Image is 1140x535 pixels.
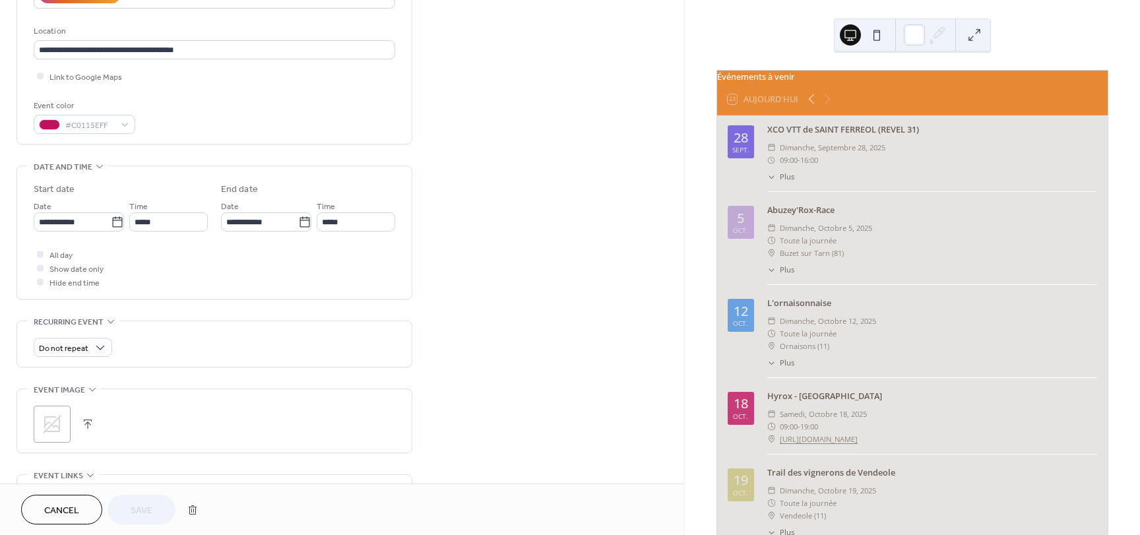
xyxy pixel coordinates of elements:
[780,222,872,234] span: dimanche, octobre 5, 2025
[34,24,393,38] div: Location
[767,466,1097,479] div: Trail des vignerons de Vendeole
[34,99,133,113] div: Event color
[221,200,239,214] span: Date
[221,183,258,197] div: End date
[767,123,1097,136] div: XCO VTT de SAINT FERREOL (REVEL 31)
[734,305,748,318] div: 12
[767,340,776,352] div: ​
[734,474,748,487] div: 19
[767,265,776,276] div: ​
[800,154,818,166] span: 16:00
[767,234,776,247] div: ​
[732,146,749,153] div: sept.
[780,340,829,352] span: Ornaisons (11)
[34,183,75,197] div: Start date
[780,247,844,259] span: Buzet sur Tarn (81)
[767,141,776,154] div: ​
[717,71,1108,83] div: Événements à venir
[734,397,748,410] div: 18
[21,495,102,524] button: Cancel
[767,297,1097,309] div: L'ornaisonnaise
[49,249,73,263] span: All day
[780,509,826,522] span: Vendeole (11)
[49,276,100,290] span: Hide end time
[734,131,748,144] div: 28
[767,315,776,327] div: ​
[34,315,104,329] span: Recurring event
[767,390,1097,402] div: Hyrox - [GEOGRAPHIC_DATA]
[780,315,876,327] span: dimanche, octobre 12, 2025
[780,433,858,445] a: [URL][DOMAIN_NAME]
[733,413,748,420] div: oct.
[780,420,798,433] span: 09:00
[780,358,794,369] span: Plus
[767,154,776,166] div: ​
[733,227,748,234] div: oct.
[780,408,867,420] span: samedi, octobre 18, 2025
[767,172,776,183] div: ​
[39,341,88,356] span: Do not repeat
[798,420,800,433] span: -
[780,497,837,509] span: Toute la journée
[767,484,776,497] div: ​
[34,200,51,214] span: Date
[733,489,748,496] div: oct.
[34,160,92,174] span: Date and time
[767,509,776,522] div: ​
[767,204,1097,216] div: Abuzey'Rox-Race
[780,484,876,497] span: dimanche, octobre 19, 2025
[767,247,776,259] div: ​
[767,358,794,369] button: ​Plus
[780,234,837,247] span: Toute la journée
[49,71,122,84] span: Link to Google Maps
[767,420,776,433] div: ​
[780,265,794,276] span: Plus
[767,497,776,509] div: ​
[767,408,776,420] div: ​
[767,265,794,276] button: ​Plus
[800,420,818,433] span: 19:00
[767,222,776,234] div: ​
[44,504,79,518] span: Cancel
[767,433,776,445] div: ​
[49,263,104,276] span: Show date only
[737,212,744,225] div: 5
[317,200,335,214] span: Time
[65,119,114,133] span: #C0115EFF
[780,172,794,183] span: Plus
[767,172,794,183] button: ​Plus
[798,154,800,166] span: -
[34,383,85,397] span: Event image
[780,154,798,166] span: 09:00
[129,200,148,214] span: Time
[780,141,885,154] span: dimanche, septembre 28, 2025
[34,469,83,483] span: Event links
[780,327,837,340] span: Toute la journée
[34,406,71,443] div: ;
[767,327,776,340] div: ​
[767,358,776,369] div: ​
[733,320,748,327] div: oct.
